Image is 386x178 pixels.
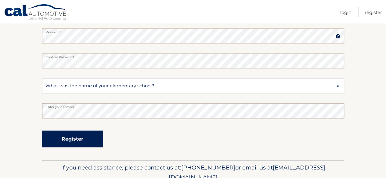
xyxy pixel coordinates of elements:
[42,103,344,108] label: Enter your answer
[365,7,382,17] a: Register
[335,34,340,39] img: tooltip.svg
[181,164,235,171] span: [PHONE_NUMBER]
[42,28,344,33] label: Password
[42,131,103,147] button: Register
[340,7,352,17] a: Login
[4,4,68,22] a: Cal Automotive
[42,53,344,58] label: Confirm Password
